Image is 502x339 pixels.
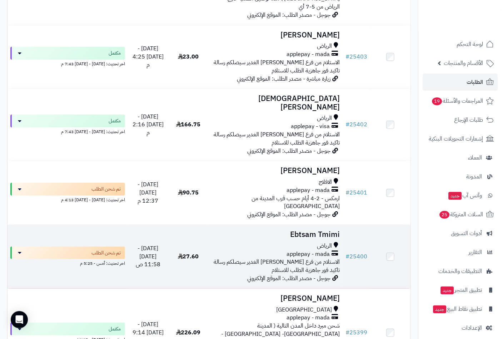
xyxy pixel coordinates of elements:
[423,92,498,110] a: المراجعات والأسئلة19
[432,97,442,106] span: 19
[346,52,349,61] span: #
[454,115,483,125] span: طلبات الإرجاع
[247,210,330,219] span: جوجل - مصدر الطلب: الموقع الإلكتروني
[247,274,330,283] span: جوجل - مصدر الطلب: الموقع الإلكتروني
[423,244,498,261] a: التقارير
[423,149,498,166] a: العملاء
[346,120,349,129] span: #
[444,58,483,68] span: الأقسام والمنتجات
[287,186,330,194] span: applepay - mada
[448,192,462,200] span: جديد
[423,74,498,91] a: الطلبات
[247,11,330,19] span: جوجل - مصدر الطلب: الموقع الإلكتروني
[423,319,498,337] a: الإعدادات
[438,266,482,276] span: التطبيقات والخدمات
[466,172,482,182] span: المدونة
[109,117,121,125] span: مكتمل
[467,77,483,87] span: الطلبات
[423,282,498,299] a: تطبيق المتجرجديد
[10,127,125,135] div: اخر تحديث: [DATE] - [DATE] 7:43 م
[433,305,446,313] span: جديد
[423,300,498,318] a: تطبيق نقاط البيعجديد
[346,120,367,129] a: #25402
[453,16,495,31] img: logo-2.png
[346,188,367,197] a: #25401
[247,147,330,155] span: جوجل - مصدر الطلب: الموقع الإلكتروني
[212,167,340,175] h3: [PERSON_NAME]
[432,304,482,314] span: تطبيق نقاط البيع
[176,120,201,129] span: 166.75
[319,178,332,186] span: الافلاج
[423,263,498,280] a: التطبيقات والخدمات
[138,180,158,205] span: [DATE] - [DATE] 12:37 م
[291,122,330,131] span: applepay - visa
[423,36,498,53] a: لوحة التحكم
[346,188,349,197] span: #
[468,153,482,163] span: العملاء
[287,314,330,322] span: applepay - mada
[252,194,340,211] span: ارمكس - 2-4 أيام حسب قرب المدينة من [GEOGRAPHIC_DATA]
[10,259,125,267] div: اخر تحديث: أمس - 5:25 م
[346,328,367,337] a: #25399
[109,50,121,57] span: مكتمل
[431,96,483,106] span: المراجعات والأسئلة
[178,52,199,61] span: 23.00
[214,58,340,75] span: الاستلام من فرع [PERSON_NAME] الغدير سيصلكم رسالة تاكيد فور جاهزية الطلب للاستلام
[440,285,482,295] span: تطبيق المتجر
[276,306,332,314] span: [GEOGRAPHIC_DATA]
[429,134,483,144] span: إشعارات التحويلات البنكية
[214,258,340,274] span: الاستلام من فرع [PERSON_NAME] الغدير سيصلكم رسالة تاكيد فور جاهزية الطلب للاستلام
[178,252,199,261] span: 27.60
[133,112,164,137] span: [DATE] - [DATE] 2:16 م
[287,50,330,59] span: applepay - mada
[346,328,349,337] span: #
[439,209,483,219] span: السلات المتروكة
[91,249,121,257] span: تم شحن الطلب
[317,42,332,50] span: الرياض
[91,186,121,193] span: تم شحن الطلب
[423,206,498,223] a: السلات المتروكة25
[11,311,28,328] div: Open Intercom Messenger
[212,31,340,39] h3: [PERSON_NAME]
[287,250,330,258] span: applepay - mada
[176,328,201,337] span: 226.09
[237,75,330,83] span: زيارة مباشرة - مصدر الطلب: الموقع الإلكتروني
[212,95,340,111] h3: [DEMOGRAPHIC_DATA][PERSON_NAME]
[214,130,340,147] span: الاستلام من فرع [PERSON_NAME] الغدير سيصلكم رسالة تاكيد فور جاهزية الطلب للاستلام
[439,211,450,219] span: 25
[448,191,482,201] span: وآتس آب
[109,325,121,333] span: مكتمل
[317,114,332,122] span: الرياض
[212,294,340,303] h3: [PERSON_NAME]
[462,323,482,333] span: الإعدادات
[10,196,125,203] div: اخر تحديث: [DATE] - [DATE] 4:13 م
[451,228,482,238] span: أدوات التسويق
[133,44,164,69] span: [DATE] - [DATE] 4:25 م
[212,231,340,239] h3: Ebtsam Tmimi
[346,52,367,61] a: #25403
[441,287,454,294] span: جديد
[423,130,498,147] a: إشعارات التحويلات البنكية
[317,242,332,250] span: الرياض
[178,188,199,197] span: 90.75
[423,187,498,204] a: وآتس آبجديد
[10,60,125,67] div: اخر تحديث: [DATE] - [DATE] 7:43 م
[423,225,498,242] a: أدوات التسويق
[136,244,160,269] span: [DATE] - [DATE] 11:58 ص
[457,39,483,49] span: لوحة التحكم
[423,111,498,128] a: طلبات الإرجاع
[468,247,482,257] span: التقارير
[346,252,367,261] a: #25400
[346,252,349,261] span: #
[423,168,498,185] a: المدونة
